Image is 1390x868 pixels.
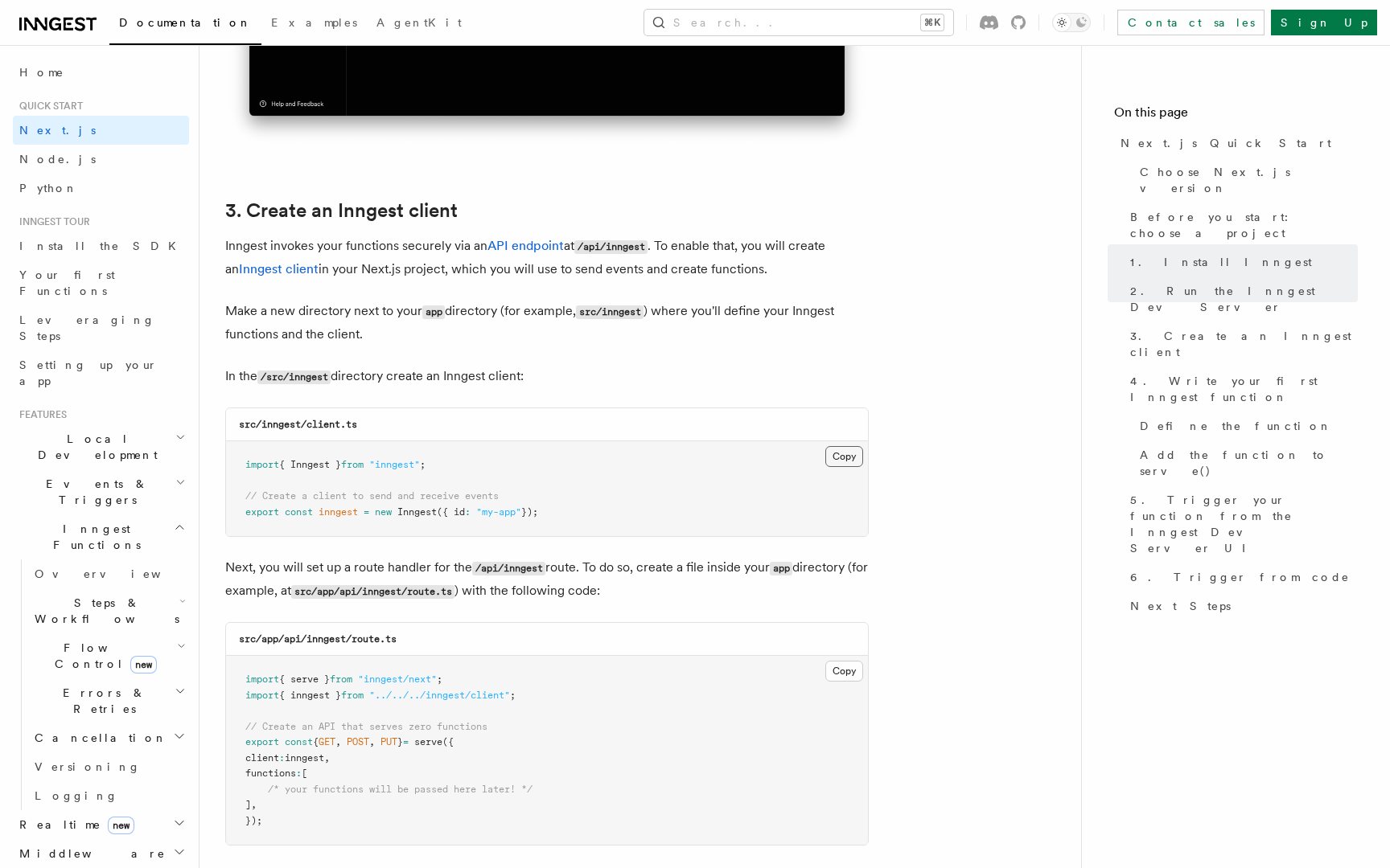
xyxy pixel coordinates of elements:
span: }); [521,506,538,518]
span: , [335,736,341,747]
span: new [375,506,392,518]
span: serve [414,736,442,747]
span: : [465,506,471,518]
span: : [279,752,285,764]
div: Inngest Functions [13,559,189,810]
span: Next.js [19,124,96,137]
a: 3. Create an Inngest client [225,199,458,222]
span: Inngest tour [13,215,90,228]
span: [ [302,768,307,779]
span: "my-app" [476,506,521,518]
code: app [770,562,792,575]
span: POST [347,736,369,747]
span: Setting up your app [19,358,158,387]
span: new [130,656,157,674]
a: Before you start: choose a project [1124,203,1358,248]
span: = [364,506,369,518]
span: const [285,736,313,747]
span: from [330,674,352,685]
span: client [245,752,279,764]
span: Overview [35,567,200,580]
span: export [245,506,279,518]
span: ; [420,459,426,470]
span: Before you start: choose a project [1130,209,1358,241]
span: AgentKit [376,16,462,29]
span: Events & Triggers [13,476,175,508]
code: /api/inngest [574,240,648,254]
span: Node.js [19,153,96,166]
button: Events & Triggers [13,469,189,514]
span: Define the function [1140,418,1332,434]
a: Overview [28,559,189,588]
span: { [313,736,319,747]
a: Next Steps [1124,592,1358,620]
span: } [397,736,403,747]
span: = [403,736,409,747]
a: 5. Trigger your function from the Inngest Dev Server UI [1124,485,1358,563]
span: { serve } [279,674,330,685]
a: Examples [261,5,367,43]
span: 5. Trigger your function from the Inngest Dev Server UI [1130,492,1358,556]
span: { Inngest } [279,459,341,470]
span: // Create a client to send and receive events [245,490,499,502]
a: Documentation [109,5,261,45]
a: API endpoint [487,238,564,253]
kbd: ⌘K [921,14,944,31]
a: Sign Up [1271,10,1377,35]
span: ({ id [437,506,465,518]
button: Realtimenew [13,810,189,839]
button: Cancellation [28,723,189,752]
span: ; [437,674,442,685]
span: Your first Functions [19,268,115,297]
a: Next.js Quick Start [1114,129,1358,158]
span: Flow Control [28,640,177,672]
code: /src/inngest [257,371,331,384]
span: Documentation [119,16,252,29]
span: 4. Write your first Inngest function [1130,373,1358,405]
button: Search...⌘K [644,10,953,35]
a: Node.js [13,145,189,174]
span: // Create an API that serves zero functions [245,721,487,732]
a: AgentKit [367,5,471,43]
code: app [422,305,445,319]
p: Make a new directory next to your directory (for example, ) where you'll define your Inngest func... [225,300,869,346]
a: Inngest client [239,261,319,276]
span: PUT [380,736,397,747]
span: Quick start [13,100,83,113]
span: Next.js Quick Start [1121,135,1331,151]
span: "../../../inngest/client" [369,690,510,701]
span: Errors & Retries [28,685,175,717]
span: Leveraging Steps [19,313,155,342]
button: Toggle dark mode [1052,13,1091,32]
span: inngest [285,752,324,764]
span: 3. Create an Inngest client [1130,328,1358,360]
span: Choose Next.js version [1140,164,1358,196]
span: Home [19,64,64,80]
a: Contact sales [1117,10,1265,35]
span: from [341,690,364,701]
a: Versioning [28,752,189,781]
p: Inngest invokes your functions securely via an at . To enable that, you will create an in your Ne... [225,235,869,280]
a: 2. Run the Inngest Dev Server [1124,276,1358,321]
span: 2. Run the Inngest Dev Server [1130,283,1358,315]
span: Install the SDK [19,240,186,252]
a: Add the function to serve() [1133,440,1358,485]
span: , [324,752,330,764]
span: import [245,459,279,470]
span: : [296,768,302,779]
span: ({ [442,736,454,747]
button: Local Development [13,424,189,469]
span: export [245,736,279,747]
span: functions [245,768,296,779]
a: Logging [28,781,189,810]
p: In the directory create an Inngest client: [225,365,869,388]
a: 4. Write your first Inngest function [1124,366,1358,411]
span: const [285,506,313,518]
a: Install the SDK [13,231,189,260]
code: /api/inngest [472,562,545,575]
a: 6. Trigger from code [1124,563,1358,592]
a: Your first Functions [13,260,189,305]
span: Python [19,182,78,194]
button: Flow Controlnew [28,633,189,678]
span: Features [13,408,67,421]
